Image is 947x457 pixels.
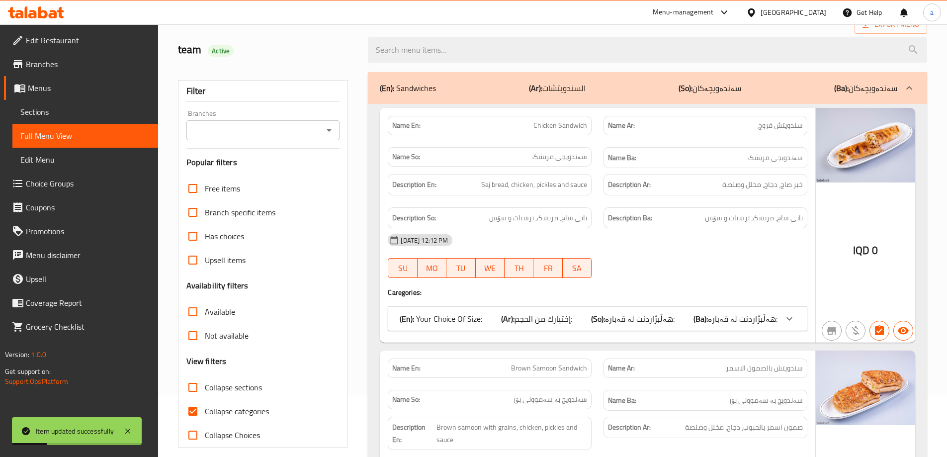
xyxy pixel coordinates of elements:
span: Brown samoon with grains, chicken, pickles and sauce [436,421,587,446]
b: (So): [679,81,692,95]
span: هەڵبژاردنت لە قەبارە: [605,311,675,326]
div: Menu-management [653,6,714,18]
p: السندويتشات [529,82,586,94]
a: Choice Groups [4,172,158,195]
strong: Name So: [392,152,420,162]
button: SA [563,258,592,278]
span: Choice Groups [26,178,150,189]
span: سەندویچی مریشک [748,152,803,164]
a: Branches [4,52,158,76]
strong: Name Ba: [608,394,636,407]
span: MO [422,261,442,275]
span: Brown Samoon Sandwich [511,363,587,373]
b: (En): [400,311,414,326]
span: Coverage Report [26,297,150,309]
button: SU [388,258,417,278]
span: سندويتش بالصمون الاسمر [726,363,803,373]
button: Not branch specific item [822,321,842,341]
span: SA [567,261,588,275]
p: Your Choice Of Size: [400,313,482,325]
a: Promotions [4,219,158,243]
b: (So): [591,311,605,326]
strong: Description So: [392,212,436,224]
a: Support.OpsPlatform [5,375,68,388]
span: Collapse categories [205,405,269,417]
a: Grocery Checklist [4,315,158,339]
span: Not available [205,330,249,342]
span: Chicken Sandwich [533,120,587,131]
strong: Name En: [392,120,421,131]
span: a [930,7,934,18]
strong: Name En: [392,363,421,373]
a: Sections [12,100,158,124]
a: Full Menu View [12,124,158,148]
span: Collapse sections [205,381,262,393]
span: إختيارك من الحجم: [515,311,572,326]
strong: Description Ar: [608,421,651,434]
p: Sandwiches [380,82,436,94]
span: خبز صاج، دجاج، مخلل وصلصة [722,179,803,191]
span: Available [205,306,235,318]
a: Menu disclaimer [4,243,158,267]
span: SU [392,261,413,275]
span: Menus [28,82,150,94]
span: Has choices [205,230,244,242]
a: Edit Restaurant [4,28,158,52]
button: Available [893,321,913,341]
strong: Name Ar: [608,120,635,131]
span: Active [208,46,234,56]
h3: Availability filters [186,280,249,291]
a: Coupons [4,195,158,219]
strong: Description Ba: [608,212,652,224]
span: Upsell [26,273,150,285]
span: FR [537,261,558,275]
span: Branches [26,58,150,70]
span: نانی ساج، مریشک، ترشیات و سۆس [489,212,587,224]
img: Farooj_Shaheen___%D8%B3%D8%A7%D9%86%D8%AF%D9%88%D9%8A%D8%B4_638931032504805014.jpg [816,108,915,183]
strong: Description En: [392,179,436,191]
span: سندويتش فروج [758,120,803,131]
span: Version: [5,348,29,361]
span: IQD [853,241,869,260]
span: سەندویچی مریشک [532,152,587,162]
span: Get support on: [5,365,51,378]
div: [GEOGRAPHIC_DATA] [761,7,826,18]
b: (Ar): [501,311,515,326]
b: (Ba): [834,81,849,95]
span: 0 [872,241,878,260]
button: Purchased item [846,321,865,341]
a: Menus [4,76,158,100]
span: 1.0.0 [31,348,46,361]
div: (En): Your Choice Of Size:(Ar):إختيارك من الحجم:(So):هەڵبژاردنت لە قەبارە:(Ba):هەڵبژاردنت لە قەبارە: [388,307,807,331]
strong: Description En: [392,421,434,446]
a: Edit Menu [12,148,158,172]
p: سەندەویچەکان [834,82,897,94]
span: Export Menu [862,18,919,31]
button: TH [505,258,533,278]
button: Has choices [869,321,889,341]
button: FR [533,258,562,278]
span: Menu disclaimer [26,249,150,261]
h2: team [178,42,356,57]
strong: Name Ar: [608,363,635,373]
span: نانی ساج، مریشک، ترشیات و سۆس [705,212,803,224]
button: MO [418,258,446,278]
span: TH [509,261,529,275]
div: Item updated successfully [36,426,114,437]
b: (Ar): [529,81,542,95]
span: Sections [20,106,150,118]
div: Filter [186,81,340,102]
button: TU [446,258,475,278]
span: Edit Menu [20,154,150,166]
span: Upsell items [205,254,246,266]
b: (En): [380,81,394,95]
span: TU [450,261,471,275]
img: Farooj_Shaheen___%D8%B3%D9%86%D8%AF%D9%88%D9%8A%D8%B4_%D8%A7638931033144427626.jpg [816,351,915,425]
a: Upsell [4,267,158,291]
a: Coverage Report [4,291,158,315]
button: WE [476,258,505,278]
strong: Description Ar: [608,179,651,191]
button: Open [322,123,336,137]
span: Grocery Checklist [26,321,150,333]
span: Edit Restaurant [26,34,150,46]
